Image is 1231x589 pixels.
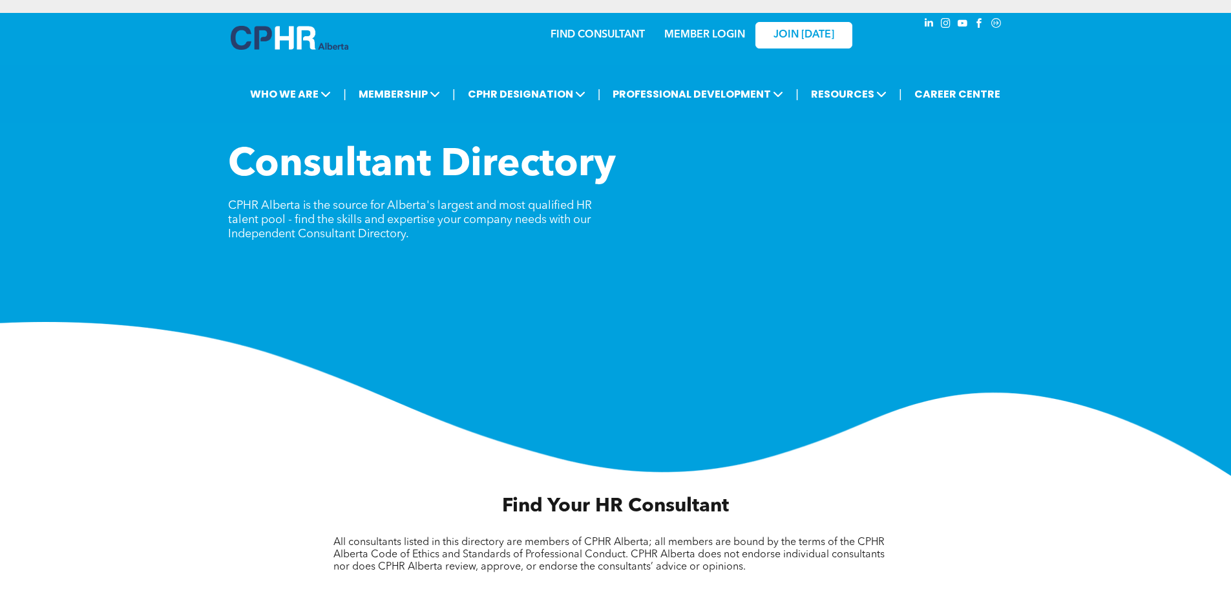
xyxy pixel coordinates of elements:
a: FIND CONSULTANT [551,30,645,40]
a: MEMBER LOGIN [664,30,745,40]
a: JOIN [DATE] [755,22,852,48]
span: CPHR Alberta is the source for Alberta's largest and most qualified HR talent pool - find the ski... [228,200,592,240]
a: instagram [939,16,953,34]
li: | [343,81,346,107]
span: JOIN [DATE] [773,29,834,41]
span: All consultants listed in this directory are members of CPHR Alberta; all members are bound by th... [333,537,885,572]
a: CAREER CENTRE [910,82,1004,106]
span: CPHR DESIGNATION [464,82,589,106]
a: linkedin [922,16,936,34]
span: RESOURCES [807,82,890,106]
span: WHO WE ARE [246,82,335,106]
a: Social network [989,16,1004,34]
li: | [795,81,799,107]
span: Find Your HR Consultant [502,497,729,516]
span: PROFESSIONAL DEVELOPMENT [609,82,787,106]
span: MEMBERSHIP [355,82,444,106]
li: | [452,81,456,107]
a: facebook [973,16,987,34]
span: Consultant Directory [228,146,616,185]
li: | [899,81,902,107]
li: | [598,81,601,107]
img: A blue and white logo for cp alberta [231,26,348,50]
a: youtube [956,16,970,34]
